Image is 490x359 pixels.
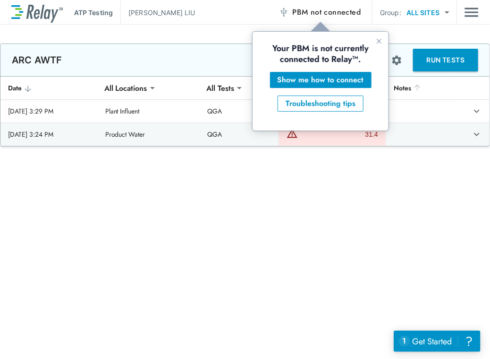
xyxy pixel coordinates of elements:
div: [DATE] 3:29 PM [8,106,90,116]
table: sticky table [0,77,490,146]
button: expand row [469,126,485,142]
button: PBM not connected [275,3,364,22]
img: LuminUltra Relay [11,2,63,23]
div: [DATE] 3:24 PM [8,130,90,139]
button: expand row [469,103,485,119]
span: PBM [292,6,361,19]
div: Notes [394,82,448,94]
p: ARC AWTF [12,54,62,66]
img: Drawer Icon [465,3,479,21]
p: [PERSON_NAME] LIU [128,8,195,18]
td: Plant Influent [98,100,200,123]
button: RUN TESTS [413,49,478,71]
p: Group: [380,8,401,18]
div: 31.4 [300,130,378,139]
td: QGA [200,100,279,123]
span: not connected [311,7,361,18]
div: All Locations [98,79,154,97]
p: ATP Testing [74,8,113,18]
img: Offline Icon [279,8,288,17]
button: Main menu [465,3,479,21]
iframe: Resource center [394,331,481,352]
td: Product Water [98,123,200,146]
img: Settings Icon [391,54,403,66]
div: All Tests [200,79,241,97]
iframe: tooltip [253,32,389,131]
td: QGA [200,123,279,146]
button: Site setup [384,48,409,73]
img: Warning [287,128,298,139]
th: Date [0,77,98,100]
